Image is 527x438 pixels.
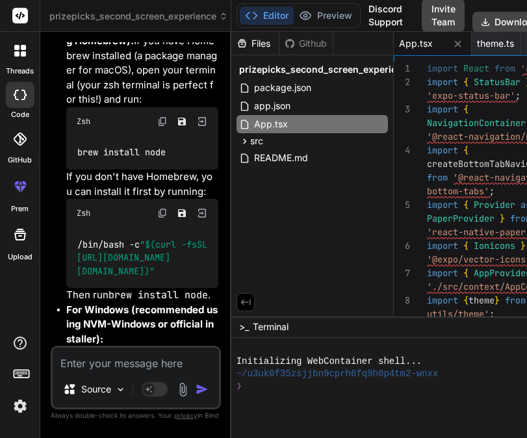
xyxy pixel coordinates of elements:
span: Zsh [77,116,90,127]
img: copy [157,116,168,127]
span: { [463,240,469,251]
span: src [250,135,263,148]
div: 3 [394,103,410,116]
span: ❯ [237,380,242,393]
span: ; [489,308,495,320]
button: Preview [294,6,357,25]
span: { [463,103,469,115]
span: theme [469,294,495,306]
span: import [427,103,458,115]
button: Editor [240,6,294,25]
span: from [505,294,526,306]
p: If you have Homebrew installed (a package manager for macOS), open your terminal (your zsh termin... [66,19,218,107]
div: 4 [394,144,410,157]
span: utils/theme' [427,308,489,320]
div: Github [279,37,333,50]
span: { [463,199,469,211]
p: Then run . [66,288,218,303]
label: Upload [8,251,32,263]
span: } [495,294,500,306]
span: from [495,62,515,74]
span: import [427,76,458,88]
label: prem [11,203,29,214]
span: import [427,144,458,156]
label: GitHub [8,155,32,166]
span: theme.ts [477,37,514,50]
img: Open in Browser [196,207,208,219]
button: Save file [173,204,191,222]
img: attachment [175,382,190,397]
p: Source [81,383,111,396]
span: React [463,62,489,74]
img: copy [157,208,168,218]
div: 5 [394,198,410,212]
div: 6 [394,239,410,253]
span: prizepicks_second_screen_experience [239,63,413,76]
span: ~/u3uk0f35zsjjbn9cprh6fq9h0p4tm2-wnxx [237,368,439,380]
p: Always double-check its answers. Your in Bind [51,409,221,422]
span: $(curl -fsSL [URL][DOMAIN_NAME][DOMAIN_NAME]) [77,238,212,277]
img: Pick Models [115,384,126,395]
span: prizepicks_second_screen_experience [49,10,228,23]
div: 2 [394,75,410,89]
span: { [463,294,469,306]
div: 8 [394,294,410,307]
span: App.tsx [399,37,433,50]
span: " " [77,238,212,277]
code: brew install node [109,289,208,302]
span: Provider [474,199,515,211]
span: { [463,144,469,156]
p: If you don't have Homebrew, you can install it first by running: [66,170,218,199]
button: Save file [173,112,191,131]
span: } [521,240,526,251]
img: Open in Browser [196,116,208,127]
span: PaperProvider [427,213,495,224]
span: privacy [174,411,198,419]
span: } [500,213,505,224]
span: Terminal [253,320,289,333]
span: Zsh [77,208,90,218]
span: app.json [253,98,292,114]
span: ; [489,185,495,197]
span: { [463,76,469,88]
span: import [427,62,458,74]
span: import [427,240,458,251]
span: bottom-tabs' [427,185,489,197]
span: ; [515,90,521,101]
code: brew install node [77,146,167,159]
span: README.md [253,150,309,166]
span: import [427,267,458,279]
label: code [11,109,29,120]
span: Ionicons [474,240,515,251]
div: Files [231,37,279,50]
span: App.tsx [253,116,289,132]
span: >_ [239,320,249,333]
img: settings [9,395,31,417]
span: import [427,294,458,306]
span: Initializing WebContainer shell... [237,355,422,368]
label: threads [6,66,34,77]
span: { [463,267,469,279]
div: 1 [394,62,410,75]
span: 'expo-status-bar' [427,90,515,101]
img: icon [196,383,209,396]
span: package.json [253,80,313,96]
span: StatusBar [474,76,521,88]
span: from [427,172,448,183]
strong: For Windows (recommended using NVM-Windows or official installer): [66,303,218,345]
div: 7 [394,266,410,280]
span: NavigationContainer [427,117,526,129]
code: /bin/bash -c [77,238,212,278]
span: import [427,199,458,211]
